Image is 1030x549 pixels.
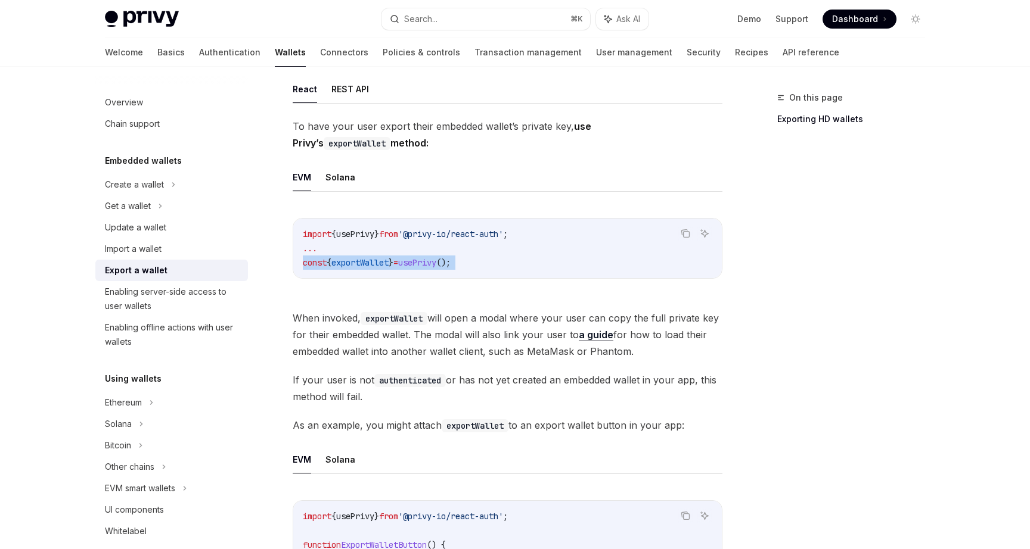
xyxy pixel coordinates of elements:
[293,118,722,151] span: To have your user export their embedded wallet’s private key,
[157,38,185,67] a: Basics
[105,320,241,349] div: Enabling offline actions with user wallets
[503,511,508,522] span: ;
[105,154,182,168] h5: Embedded wallets
[579,329,613,341] a: a guide
[327,257,331,268] span: {
[95,281,248,317] a: Enabling server-side access to user wallets
[105,503,164,517] div: UI components
[596,38,672,67] a: User management
[570,14,583,24] span: ⌘ K
[105,263,167,277] div: Export a wallet
[303,511,331,522] span: import
[379,229,398,239] span: from
[105,524,147,538] div: Whitelabel
[374,511,379,522] span: }
[398,257,436,268] span: usePrivy
[303,257,327,268] span: const
[381,8,590,30] button: Search...⌘K
[616,13,640,25] span: Ask AI
[105,242,162,256] div: Import a wallet
[398,511,503,522] span: '@privy-io/react-auth'
[105,11,179,27] img: light logo
[789,91,843,105] span: On this page
[331,511,336,522] span: {
[374,374,446,387] code: authenticated
[105,438,131,453] div: Bitcoin
[95,238,248,260] a: Import a wallet
[95,113,248,135] a: Chain support
[687,38,721,67] a: Security
[293,445,311,473] button: EVM
[95,520,248,542] a: Whitelabel
[105,38,143,67] a: Welcome
[697,226,712,241] button: Ask AI
[105,199,151,213] div: Get a wallet
[105,481,175,495] div: EVM smart wallets
[906,10,925,29] button: Toggle dark mode
[293,310,722,360] span: When invoked, will open a modal where your user can copy the full private key for their embedded ...
[678,508,693,523] button: Copy the contents from the code block
[823,10,896,29] a: Dashboard
[105,372,162,386] h5: Using wallets
[95,317,248,353] a: Enabling offline actions with user wallets
[105,285,241,313] div: Enabling server-side access to user wallets
[393,257,398,268] span: =
[775,13,808,25] a: Support
[95,260,248,281] a: Export a wallet
[95,499,248,520] a: UI components
[383,38,460,67] a: Policies & controls
[336,229,374,239] span: usePrivy
[105,220,166,235] div: Update a wallet
[199,38,260,67] a: Authentication
[398,229,503,239] span: '@privy-io/react-auth'
[325,445,355,473] button: Solana
[361,312,427,325] code: exportWallet
[325,163,355,191] button: Solana
[331,229,336,239] span: {
[832,13,878,25] span: Dashboard
[442,419,508,432] code: exportWallet
[331,75,369,103] button: REST API
[777,110,935,129] a: Exporting HD wallets
[596,8,649,30] button: Ask AI
[293,417,722,433] span: As an example, you might attach to an export wallet button in your app:
[95,217,248,238] a: Update a wallet
[95,92,248,113] a: Overview
[320,38,368,67] a: Connectors
[737,13,761,25] a: Demo
[275,38,306,67] a: Wallets
[374,229,379,239] span: }
[105,417,132,431] div: Solana
[303,243,317,254] span: ...
[474,38,582,67] a: Transaction management
[293,75,317,103] button: React
[697,508,712,523] button: Ask AI
[293,372,722,405] span: If your user is not or has not yet created an embedded wallet in your app, this method will fail.
[436,257,451,268] span: ();
[324,137,390,150] code: exportWallet
[105,395,142,410] div: Ethereum
[303,229,331,239] span: import
[503,229,508,239] span: ;
[105,177,164,192] div: Create a wallet
[678,226,693,241] button: Copy the contents from the code block
[404,12,438,26] div: Search...
[379,511,398,522] span: from
[389,257,393,268] span: }
[331,257,389,268] span: exportWallet
[336,511,374,522] span: usePrivy
[735,38,768,67] a: Recipes
[783,38,839,67] a: API reference
[105,117,160,131] div: Chain support
[105,460,154,474] div: Other chains
[105,95,143,110] div: Overview
[293,163,311,191] button: EVM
